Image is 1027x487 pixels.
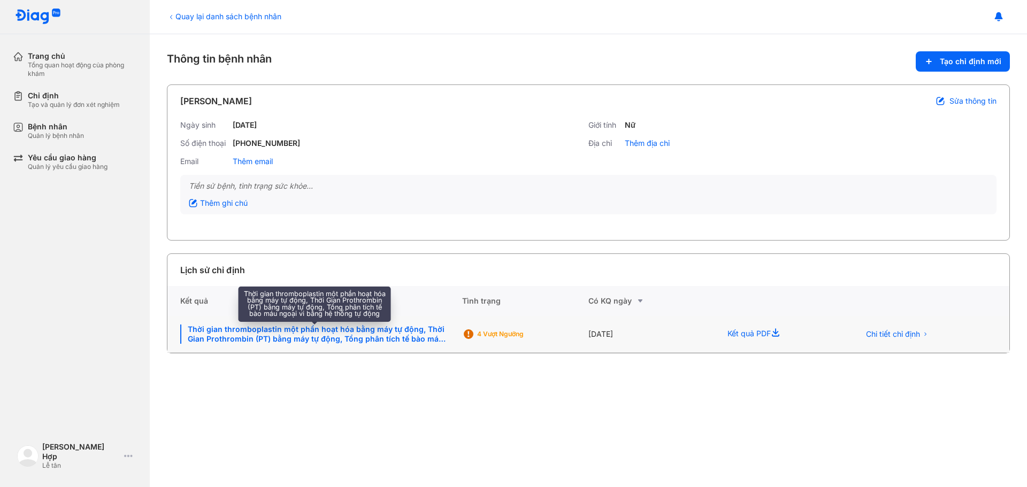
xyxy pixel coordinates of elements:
span: Sửa thông tin [949,96,997,106]
div: Thêm ghi chú [189,198,248,208]
div: Tiền sử bệnh, tình trạng sức khỏe... [189,181,988,191]
div: Thêm email [233,157,273,166]
div: Email [180,157,228,166]
div: Chỉ định [28,91,120,101]
div: Thông tin bệnh nhân [167,51,1010,72]
div: [DATE] [233,120,257,130]
div: Tổng quan hoạt động của phòng khám [28,61,137,78]
div: Yêu cầu giao hàng [28,153,108,163]
span: Tạo chỉ định mới [940,57,1001,66]
div: Tình trạng [462,286,588,316]
div: Thời gian thromboplastin một phần hoạt hóa bằng máy tự động, Thời Gian Prothrombin (PT) bằng máy ... [180,324,449,344]
div: Lễ tân [42,461,120,470]
div: Quay lại danh sách bệnh nhân [167,11,281,22]
div: Giới tính [588,120,620,130]
div: [DATE] [588,316,715,353]
div: Kết quả PDF [715,316,846,353]
button: Tạo chỉ định mới [916,51,1010,72]
div: Quản lý yêu cầu giao hàng [28,163,108,171]
div: Kết quả [167,286,462,316]
span: Chi tiết chỉ định [866,329,920,339]
img: logo [15,9,61,25]
div: Ngày sinh [180,120,228,130]
div: 4 Vượt ngưỡng [477,330,563,338]
div: Nữ [625,120,635,130]
div: Thêm địa chỉ [625,138,670,148]
div: Quản lý bệnh nhân [28,132,84,140]
div: Lịch sử chỉ định [180,264,245,276]
div: Số điện thoại [180,138,228,148]
div: [PHONE_NUMBER] [233,138,300,148]
div: Trang chủ [28,51,137,61]
div: Bệnh nhân [28,122,84,132]
div: [PERSON_NAME] Hợp [42,442,120,461]
button: Chi tiết chỉ định [860,326,935,342]
div: Có KQ ngày [588,295,715,307]
div: Tạo và quản lý đơn xét nghiệm [28,101,120,109]
img: logo [17,445,39,467]
div: [PERSON_NAME] [180,95,252,107]
div: Địa chỉ [588,138,620,148]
